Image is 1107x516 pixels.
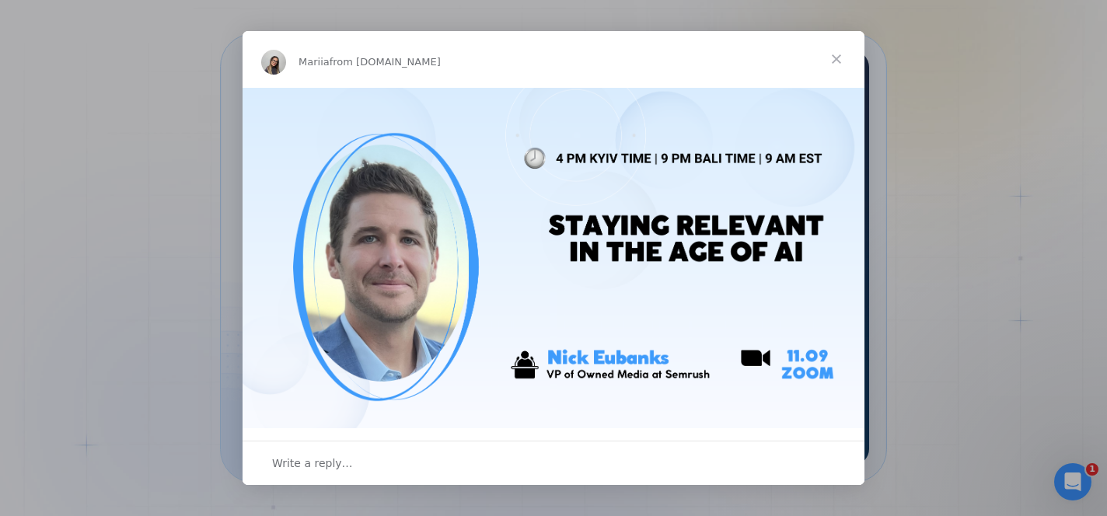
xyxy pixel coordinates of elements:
img: Profile image for Mariia [261,50,286,75]
div: Open conversation and reply [243,441,864,485]
span: Close [808,31,864,87]
span: Write a reply… [272,453,353,473]
span: from [DOMAIN_NAME] [330,56,441,68]
span: Mariia [299,56,330,68]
